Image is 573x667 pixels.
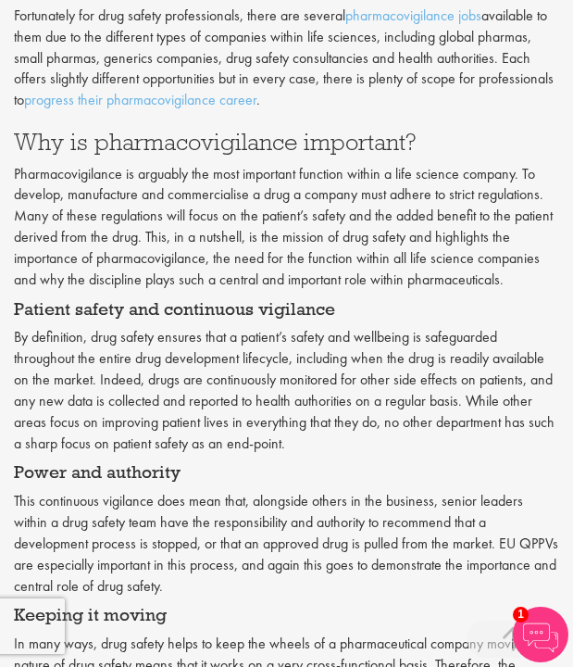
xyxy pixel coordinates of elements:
[513,607,568,662] img: Chatbot
[14,606,559,624] h4: Keeping it moving
[345,6,481,25] a: pharmacovigilance jobs
[14,130,559,154] h3: Why is pharmacovigilance important?
[24,90,256,109] a: progress their pharmacovigilance career
[14,300,559,319] h4: Patient safety and continuous vigilance
[14,164,559,291] p: Pharmacovigilance is arguably the most important function within a life science company. To devel...
[14,491,559,597] p: This continuous vigilance does mean that, alongside others in the business, senior leaders within...
[14,463,559,482] h4: Power and authority
[513,607,529,623] span: 1
[14,327,559,454] p: By definition, drug safety ensures that a patient’s safety and wellbeing is safeguarded throughou...
[14,6,559,111] p: Fortunately for drug safety professionals, there are several available to them due to the differe...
